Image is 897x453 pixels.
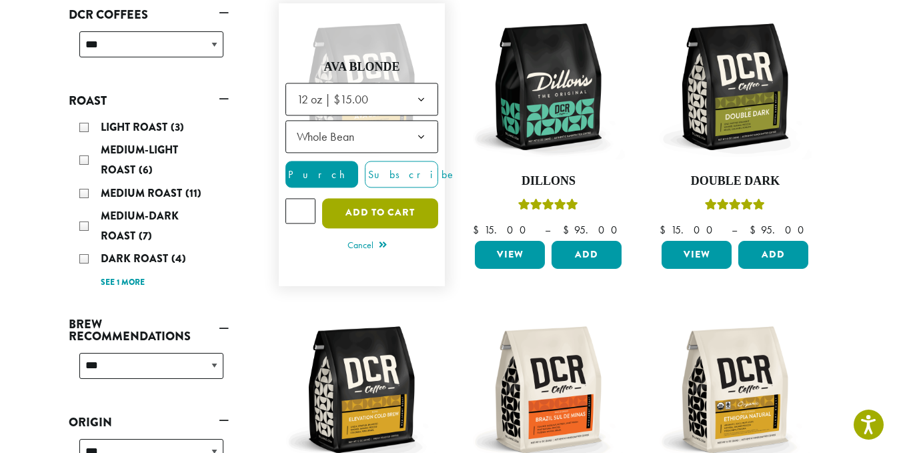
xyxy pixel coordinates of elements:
a: DCR Coffees [69,3,229,26]
span: (6) [139,162,153,177]
bdi: 15.00 [473,223,532,237]
div: Roast [69,112,229,297]
span: $ [660,223,671,237]
a: See 1 more [101,276,145,290]
h4: Ava Blonde [285,60,439,75]
h4: Double Dark [658,174,812,189]
span: 12 oz | $15.00 [297,91,368,107]
span: Light Roast [101,119,171,135]
a: DillonsRated 5.00 out of 5 [472,10,625,236]
span: Purchase [286,167,399,181]
div: Brew Recommendations [69,348,229,395]
span: Medium-Dark Roast [101,208,179,244]
span: Whole Bean [285,120,439,153]
img: DCR-12oz-Double-Dark-Stock-scaled.png [658,10,812,163]
span: 12 oz | $15.00 [285,83,439,115]
span: $ [750,223,761,237]
span: Subscribe [365,167,456,181]
button: Add to cart [322,198,438,228]
span: $ [563,223,574,237]
span: 12 oz | $15.00 [291,86,381,112]
a: Origin [69,411,229,434]
span: Medium-Light Roast [101,142,178,177]
bdi: 95.00 [563,223,624,237]
span: Medium Roast [101,185,185,201]
bdi: 15.00 [660,223,719,237]
div: DCR Coffees [69,26,229,73]
span: (4) [171,251,186,266]
input: Product quantity [285,198,316,223]
a: Roast [69,89,229,112]
a: Cancel [347,237,387,256]
span: (3) [171,119,184,135]
a: View [662,241,732,269]
div: Rated 5.00 out of 5 [518,197,578,217]
span: Whole Bean [297,129,354,144]
h4: Dillons [472,174,625,189]
span: Dark Roast [101,251,171,266]
img: DCR-12oz-Dillons-Stock-scaled.png [472,10,625,163]
button: Add [552,241,622,269]
a: Double DarkRated 4.50 out of 5 [658,10,812,236]
a: Brew Recommendations [69,313,229,348]
a: Rated 5.00 out of 5 [285,10,439,280]
button: Add [738,241,808,269]
span: – [732,223,737,237]
a: View [475,241,545,269]
span: – [545,223,550,237]
div: Rated 4.50 out of 5 [705,197,765,217]
span: (11) [185,185,201,201]
bdi: 95.00 [750,223,810,237]
span: Whole Bean [291,123,367,149]
span: $ [473,223,484,237]
span: (7) [139,228,152,244]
